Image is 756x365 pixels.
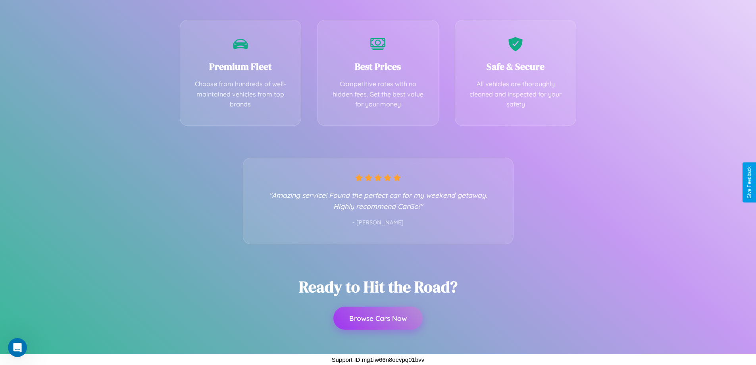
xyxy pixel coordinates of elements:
[333,307,423,330] button: Browse Cars Now
[329,79,427,110] p: Competitive rates with no hidden fees. Get the best value for your money
[259,218,497,228] p: - [PERSON_NAME]
[332,354,425,365] p: Support ID: mg1iw66n8oevpq01bvv
[467,60,564,73] h3: Safe & Secure
[299,276,458,297] h2: Ready to Hit the Road?
[192,60,289,73] h3: Premium Fleet
[259,189,497,212] p: "Amazing service! Found the perfect car for my weekend getaway. Highly recommend CarGo!"
[746,166,752,199] div: Give Feedback
[8,338,27,357] iframe: Intercom live chat
[192,79,289,110] p: Choose from hundreds of well-maintained vehicles from top brands
[329,60,427,73] h3: Best Prices
[467,79,564,110] p: All vehicles are thoroughly cleaned and inspected for your safety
